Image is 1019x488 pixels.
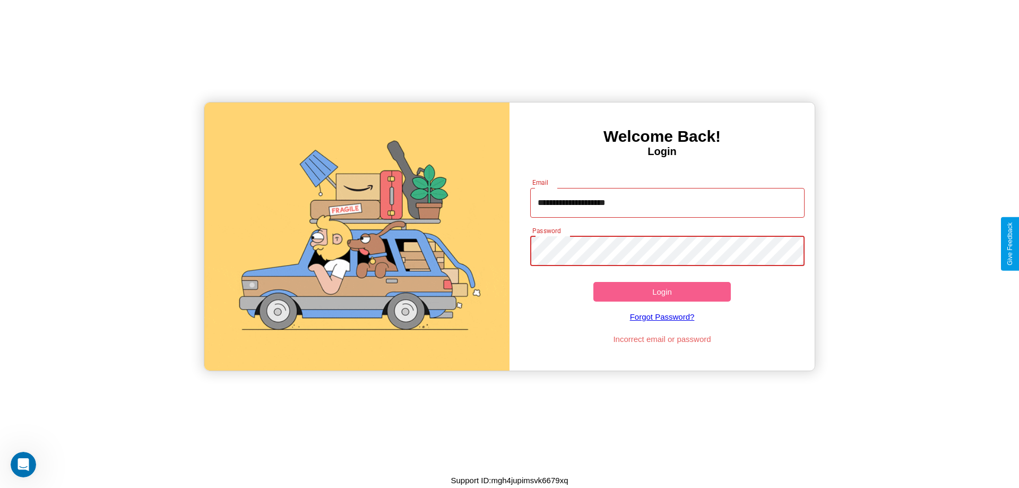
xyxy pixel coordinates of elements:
p: Incorrect email or password [525,332,800,346]
label: Email [532,178,549,187]
h4: Login [509,145,815,158]
h3: Welcome Back! [509,127,815,145]
p: Support ID: mgh4jupimsvk6679xq [451,473,568,487]
button: Login [593,282,731,302]
div: Give Feedback [1006,222,1014,266]
iframe: Intercom live chat [11,452,36,477]
img: gif [204,102,509,371]
label: Password [532,226,560,235]
a: Forgot Password? [525,302,800,332]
